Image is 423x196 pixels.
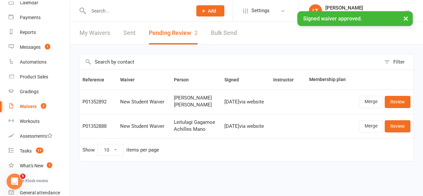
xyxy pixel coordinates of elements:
a: Product Sales [9,70,70,84]
div: P01352892 [82,99,114,105]
a: Sent [123,22,136,44]
div: Filter [393,58,405,66]
div: New Student Waiver [120,124,168,129]
div: Tasks [20,148,32,154]
div: Automations [20,59,47,65]
div: Workouts [20,119,40,124]
div: Gradings [20,89,39,94]
div: Waivers [20,104,37,109]
input: Search by contact [80,54,381,70]
div: items per page [126,147,159,153]
button: Waiver [120,76,142,84]
div: [DATE] via website [224,99,267,105]
a: Assessments [9,129,70,144]
div: Assessments [20,133,52,139]
span: 2 [194,29,198,36]
span: 1 [47,162,52,168]
span: Add [208,8,216,14]
span: Leitulagi Gagamoe [174,120,218,125]
span: Reference [82,77,112,82]
button: Person [174,76,196,84]
input: Search... [86,6,188,15]
span: 5 [20,174,25,179]
span: Person [174,77,196,82]
a: My Waivers [80,22,110,44]
div: What's New [20,163,44,168]
a: Waivers 2 [9,99,70,114]
span: [PERSON_NAME] [174,102,218,108]
a: Gradings [9,84,70,99]
div: New Student Waiver [120,99,168,105]
span: [PERSON_NAME] [174,95,218,101]
a: Workouts [9,114,70,129]
iframe: Intercom live chat [7,174,22,189]
a: Reports [9,25,70,40]
span: 1 [45,44,50,49]
button: Filter [381,54,413,70]
th: Membership plan [306,70,352,90]
span: Instructor [273,77,301,82]
button: Add [196,5,224,16]
div: Reports [20,30,36,35]
a: Automations [9,55,70,70]
button: Reference [82,76,112,84]
a: What's New1 [9,158,70,173]
a: Payments [9,10,70,25]
div: General attendance [20,190,60,195]
a: Merge [359,96,383,108]
span: Signed [224,77,246,82]
a: Bulk Send [211,22,237,44]
div: LT [309,4,322,17]
button: × [400,11,412,25]
span: Achilles Mano [174,126,218,132]
div: Signed waiver approved. [297,11,413,26]
button: Instructor [273,76,301,84]
div: Messages [20,44,41,50]
a: Tasks 17 [9,144,70,158]
a: Merge [359,120,383,132]
a: Messages 1 [9,40,70,55]
div: The Fight Centre [GEOGRAPHIC_DATA] [325,11,405,17]
span: 2 [41,103,46,109]
div: Show [82,144,159,156]
div: P01352888 [82,124,114,129]
span: Settings [251,3,270,18]
button: Pending Review2 [149,22,198,44]
div: [PERSON_NAME] [325,5,405,11]
span: Waiver [120,77,142,82]
a: Review [385,96,410,108]
div: Product Sales [20,74,48,79]
a: Review [385,120,410,132]
div: [DATE] via website [224,124,267,129]
span: 17 [36,148,43,153]
button: Signed [224,76,246,84]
